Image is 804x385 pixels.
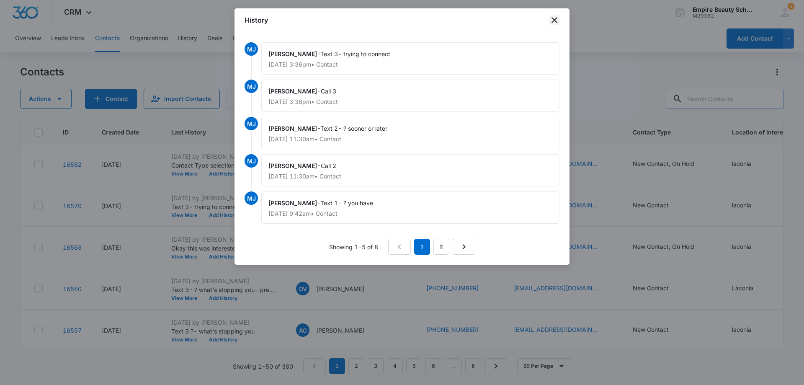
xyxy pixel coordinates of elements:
p: [DATE] 11:30am • Contact [268,173,552,179]
span: [PERSON_NAME] [268,50,317,57]
span: MJ [245,80,258,93]
span: MJ [245,191,258,205]
span: Text 3- trying to connect [320,50,390,57]
span: Text 2- ? sooner or later [320,125,387,132]
span: [PERSON_NAME] [268,88,317,95]
p: [DATE] 11:30am • Contact [268,136,552,142]
div: - [261,117,559,149]
h1: History [245,15,268,25]
em: 1 [414,239,430,255]
a: Next Page [453,239,475,255]
span: [PERSON_NAME] [268,199,317,207]
div: - [261,191,559,224]
span: MJ [245,42,258,56]
span: [PERSON_NAME] [268,162,317,169]
button: close [549,15,559,25]
div: - [261,154,559,186]
p: [DATE] 9:42am • Contact [268,211,552,217]
div: - [261,42,559,75]
span: Text 1- ? you have [320,199,373,207]
span: MJ [245,117,258,130]
p: [DATE] 3:36pm • Contact [268,62,552,67]
a: Page 2 [433,239,449,255]
nav: Pagination [388,239,475,255]
div: - [261,80,559,112]
p: Showing 1-5 of 8 [329,243,378,251]
span: MJ [245,154,258,168]
span: Call 3 [321,88,336,95]
span: [PERSON_NAME] [268,125,317,132]
span: Call 2 [321,162,336,169]
p: [DATE] 3:36pm • Contact [268,99,552,105]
